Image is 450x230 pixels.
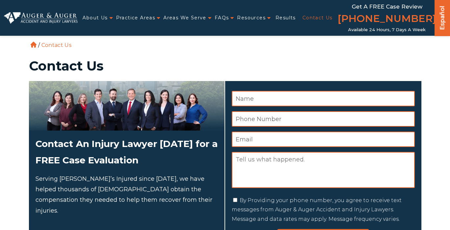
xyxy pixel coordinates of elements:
img: Auger & Auger Accident and Injury Lawyers Logo [4,12,78,23]
a: Results [275,11,296,25]
a: Resources [237,11,266,25]
a: Practice Areas [116,11,155,25]
img: Attorneys [29,81,225,131]
label: By Providing your phone number, you agree to receive text messages from Auger & Auger Accident an... [232,197,402,222]
p: Serving [PERSON_NAME]’s Injured since [DATE], we have helped thousands of [DEMOGRAPHIC_DATA] obta... [36,174,218,216]
a: FAQs [215,11,229,25]
h2: Contact An Injury Lawyer [DATE] for a FREE Case Evaluation [36,136,218,169]
a: Contact Us [302,11,333,25]
h1: Contact Us [29,59,421,73]
a: About Us [83,11,107,25]
span: Get a FREE Case Review [352,3,422,10]
a: Home [31,42,36,48]
li: Contact Us [40,42,73,48]
a: Areas We Serve [163,11,206,25]
input: Email [232,132,415,147]
a: [PHONE_NUMBER] [338,11,436,27]
input: Name [232,91,415,106]
span: Available 24 Hours, 7 Days a Week [348,27,426,32]
input: Phone Number [232,111,415,127]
